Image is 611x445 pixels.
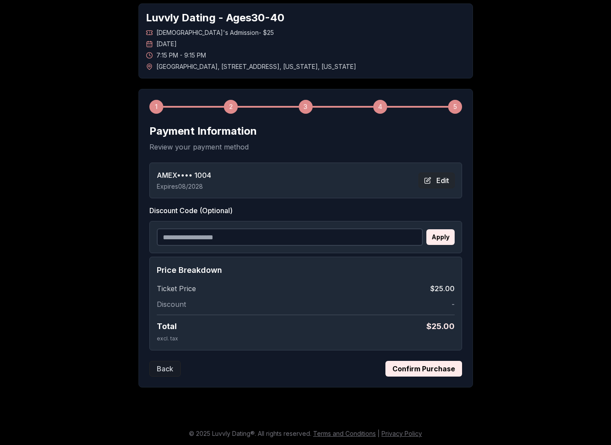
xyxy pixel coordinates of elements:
div: 2 [224,100,238,114]
a: Privacy Policy [381,430,422,437]
button: Confirm Purchase [385,361,462,377]
h1: Luvvly Dating - Ages 30 - 40 [146,11,466,25]
span: Ticket Price [157,283,196,294]
span: Total [157,320,177,333]
h4: Price Breakdown [157,264,455,276]
span: [GEOGRAPHIC_DATA] , [STREET_ADDRESS] , [US_STATE] , [US_STATE] [156,62,356,71]
span: excl. tax [157,335,178,342]
span: AMEX •••• 1004 [157,170,211,180]
h2: Payment Information [149,124,462,138]
button: Apply [426,229,455,245]
p: Expires 08/2028 [157,182,211,191]
span: | [378,430,380,437]
span: $ 25.00 [426,320,455,333]
div: 5 [448,100,462,114]
span: [DATE] [156,40,177,48]
span: [DEMOGRAPHIC_DATA]'s Admission - $25 [156,28,274,37]
button: Edit [419,173,455,188]
span: Discount [157,299,186,309]
div: 4 [373,100,387,114]
div: 1 [149,100,163,114]
a: Terms and Conditions [313,430,376,437]
label: Discount Code (Optional) [149,205,462,216]
p: Review your payment method [149,142,462,152]
div: 3 [299,100,313,114]
span: - [452,299,455,309]
button: Back [149,361,181,377]
span: $25.00 [430,283,455,294]
span: 7:15 PM - 9:15 PM [156,51,206,60]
